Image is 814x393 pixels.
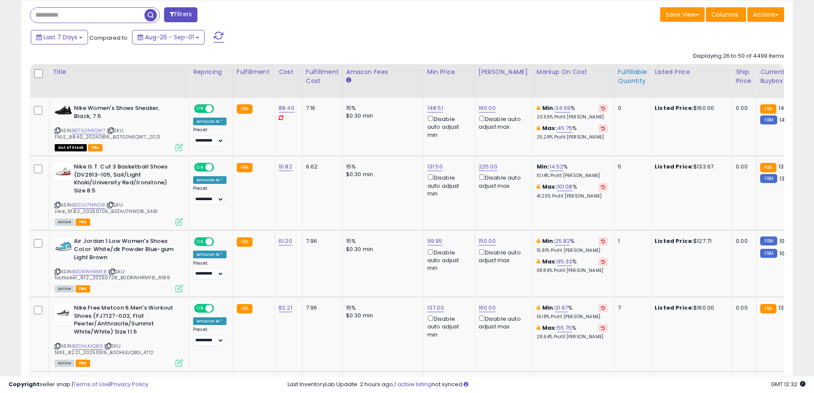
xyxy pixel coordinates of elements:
[736,163,750,171] div: 0.00
[760,163,776,172] small: FBA
[537,334,608,340] p: 28.64% Profit [PERSON_NAME]
[193,118,226,125] div: Amazon AI *
[427,114,468,139] div: Disable auto adjust min
[537,68,611,77] div: Markup on Cost
[73,380,109,388] a: Terms of Use
[55,360,74,367] span: All listings currently available for purchase on Amazon
[760,174,777,183] small: FBM
[346,171,417,178] div: $0.30 min
[537,183,608,199] div: %
[237,163,253,172] small: FBA
[237,104,253,114] small: FBA
[74,237,178,263] b: Air Jordan 1 Low Women's Shoes Color: White/dk Powder Blue-gum Light Brown
[655,304,726,312] div: $160.00
[213,238,226,245] span: OFF
[193,260,226,280] div: Preset:
[88,144,103,151] span: FBA
[779,104,796,112] span: 143.96
[479,173,526,189] div: Disable auto adjust max
[779,174,795,183] span: 131.42
[542,104,555,112] b: Min:
[346,112,417,120] div: $0.30 min
[736,237,750,245] div: 0.00
[537,163,608,179] div: %
[618,163,644,171] div: 5
[394,380,432,388] a: 1 active listing
[479,114,526,131] div: Disable auto adjust max
[537,237,608,253] div: %
[55,144,87,151] span: All listings that are currently out of stock and unavailable for purchase on Amazon
[9,381,148,389] div: seller snap | |
[479,304,496,312] a: 160.00
[555,104,571,112] a: 34.69
[193,251,226,258] div: Amazon AI *
[655,237,726,245] div: $127.71
[279,237,292,245] a: 61.20
[655,104,726,112] div: $160.00
[427,163,443,171] a: 131.50
[346,68,420,77] div: Amazon Fees
[427,314,468,339] div: Disable auto adjust min
[555,304,568,312] a: 31.97
[747,7,784,22] button: Actions
[557,257,573,266] a: 95.33
[760,68,804,86] div: Current Buybox Price
[55,219,74,226] span: All listings currently available for purchase on Amazon
[618,304,644,312] div: 7
[55,104,183,150] div: ASIN:
[479,314,526,331] div: Disable auto adjust max
[618,68,647,86] div: Fulfillable Quantity
[479,104,496,112] a: 160.00
[427,104,443,112] a: 148.51
[779,237,791,245] span: 101.6
[193,68,229,77] div: Repricing
[193,176,226,184] div: Amazon AI *
[655,163,726,171] div: $133.67
[655,68,729,77] div: Listed Price
[771,380,805,388] span: 2025-09-9 12:32 GMT
[279,163,292,171] a: 91.82
[736,68,753,86] div: Ship Price
[760,249,777,258] small: FBM
[427,304,444,312] a: 137.00
[132,30,205,44] button: Aug-26 - Sep-01
[537,124,608,140] div: %
[346,304,417,312] div: 15%
[44,33,77,41] span: Last 7 Days
[555,237,570,245] a: 25.82
[55,163,183,225] div: ASIN:
[542,257,557,266] b: Max:
[479,237,496,245] a: 150.00
[537,163,550,171] b: Min:
[533,64,614,98] th: The percentage added to the cost of goods (COGS) that forms the calculator for Min & Max prices.
[760,104,776,114] small: FBA
[537,314,608,320] p: 19.18% Profit [PERSON_NAME]
[660,7,705,22] button: Save View
[736,304,750,312] div: 0.00
[306,163,336,171] div: 6.62
[706,7,746,22] button: Columns
[427,237,443,245] a: 99.95
[655,163,694,171] b: Listed Price:
[537,268,608,274] p: 38.89% Profit [PERSON_NAME]
[779,249,797,257] span: 104.22
[72,201,105,209] a: B0DVJ7NWD8
[279,68,299,77] div: Cost
[193,127,226,146] div: Preset:
[72,127,106,134] a: B07G2N6QW7
[237,68,271,77] div: Fulfillment
[542,124,557,132] b: Max:
[537,304,608,320] div: %
[537,248,608,254] p: 15.81% Profit [PERSON_NAME]
[537,258,608,274] div: %
[655,237,694,245] b: Listed Price:
[537,193,608,199] p: 41.25% Profit [PERSON_NAME]
[537,324,608,340] div: %
[306,68,339,86] div: Fulfillment Cost
[760,236,777,245] small: FBM
[779,116,789,124] span: 144
[427,173,468,198] div: Disable auto adjust min
[55,268,170,281] span: | SKU: footlocker_61.2_20250728_B0DRWHRMF8_6189
[479,68,529,77] div: [PERSON_NAME]
[193,186,226,205] div: Preset:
